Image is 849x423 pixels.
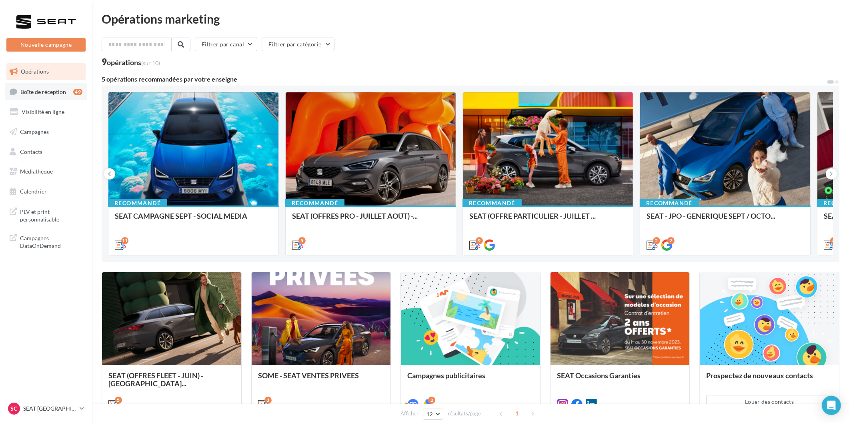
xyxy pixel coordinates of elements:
[427,411,433,417] span: 12
[195,38,257,51] button: Filtrer par canal
[667,237,675,244] div: 2
[5,104,87,120] a: Visibilité en ligne
[20,168,53,175] span: Médiathèque
[706,371,813,380] span: Prospectez de nouveaux contacts
[822,396,841,415] div: Open Intercom Messenger
[20,233,82,250] span: Campagnes DataOnDemand
[108,199,167,208] div: Recommandé
[258,371,359,380] span: SOME - SEAT VENTES PRIVEES
[20,128,49,135] span: Campagnes
[115,211,247,220] span: SEAT CAMPAGNE SEPT - SOCIAL MEDIA
[557,371,641,380] span: SEAT Occasions Garanties
[141,60,160,66] span: (sur 10)
[121,237,128,244] div: 11
[115,397,122,404] div: 5
[5,83,87,100] a: Boîte de réception49
[5,203,87,227] a: PLV et print personnalisable
[469,211,596,220] span: SEAT (OFFRE PARTICULIER - JUILLET ...
[107,59,160,66] div: opérations
[830,237,837,244] div: 6
[73,89,82,95] div: 49
[647,211,775,220] span: SEAT - JPO - GENERIQUE SEPT / OCTO...
[21,68,49,75] span: Opérations
[298,237,306,244] div: 5
[511,407,523,420] span: 1
[20,148,42,155] span: Contacts
[653,237,660,244] div: 2
[463,199,522,208] div: Recommandé
[262,38,334,51] button: Filtrer par catégorie
[102,58,160,66] div: 9
[706,395,833,409] button: Louer des contacts
[264,397,272,404] div: 3
[11,405,18,413] span: SC
[20,188,47,195] span: Calendrier
[640,199,699,208] div: Recommandé
[5,183,87,200] a: Calendrier
[6,38,86,52] button: Nouvelle campagne
[5,163,87,180] a: Médiathèque
[102,76,827,82] div: 5 opérations recommandées par votre enseigne
[20,88,66,95] span: Boîte de réception
[5,63,87,80] a: Opérations
[292,211,418,220] span: SEAT (OFFRES PRO - JUILLET AOÛT) -...
[5,144,87,160] a: Contacts
[22,108,64,115] span: Visibilité en ligne
[407,371,485,380] span: Campagnes publicitaires
[400,410,418,417] span: Afficher
[20,206,82,223] span: PLV et print personnalisable
[5,229,87,253] a: Campagnes DataOnDemand
[476,237,483,244] div: 9
[423,409,443,420] button: 12
[23,405,76,413] p: SEAT [GEOGRAPHIC_DATA]
[5,124,87,140] a: Campagnes
[448,410,481,417] span: résultats/page
[285,199,344,208] div: Recommandé
[6,401,86,416] a: SC SEAT [GEOGRAPHIC_DATA]
[102,13,839,25] div: Opérations marketing
[428,397,435,404] div: 2
[108,371,203,388] span: SEAT (OFFRES FLEET - JUIN) - [GEOGRAPHIC_DATA]...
